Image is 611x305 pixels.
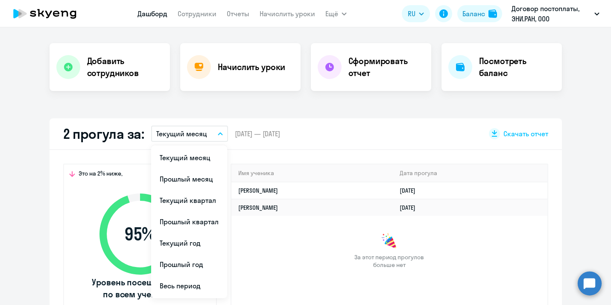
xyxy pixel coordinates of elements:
[156,129,207,139] p: Текущий месяц
[503,129,548,138] span: Скачать отчет
[178,9,216,18] a: Сотрудники
[408,9,415,19] span: RU
[238,187,278,194] a: [PERSON_NAME]
[218,61,286,73] h4: Начислить уроки
[91,276,189,300] span: Уровень посещаемости по всем ученикам
[79,170,123,180] span: Это на 2% ниже,
[87,55,163,79] h4: Добавить сотрудников
[354,253,425,269] span: За этот период прогулов больше нет
[63,125,144,142] h2: 2 прогула за:
[91,224,189,244] span: 95 %
[462,9,485,19] div: Баланс
[507,3,604,24] button: Договор постоплаты, ЭНИ.РАН, ООО
[512,3,591,24] p: Договор постоплаты, ЭНИ.РАН, ООО
[400,204,422,211] a: [DATE]
[137,9,167,18] a: Дашборд
[325,5,347,22] button: Ещё
[325,9,338,19] span: Ещё
[260,9,315,18] a: Начислить уроки
[488,9,497,18] img: balance
[238,204,278,211] a: [PERSON_NAME]
[479,55,555,79] h4: Посмотреть баланс
[381,233,398,250] img: congrats
[235,129,280,138] span: [DATE] — [DATE]
[348,55,424,79] h4: Сформировать отчет
[227,9,249,18] a: Отчеты
[231,164,393,182] th: Имя ученика
[400,187,422,194] a: [DATE]
[151,145,227,298] ul: Ещё
[151,126,228,142] button: Текущий месяц
[402,5,430,22] button: RU
[393,164,547,182] th: Дата прогула
[457,5,502,22] button: Балансbalance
